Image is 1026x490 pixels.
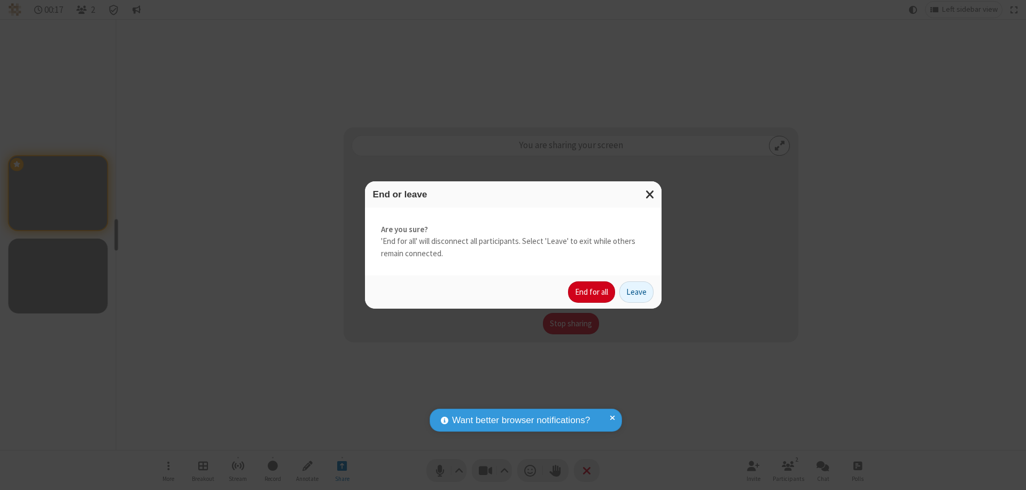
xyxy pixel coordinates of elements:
[365,208,662,276] div: 'End for all' will disconnect all participants. Select 'Leave' to exit while others remain connec...
[373,189,654,200] h3: End or leave
[639,181,662,208] button: Close modal
[452,414,590,427] span: Want better browser notifications?
[619,281,654,303] button: Leave
[381,224,646,236] strong: Are you sure?
[568,281,615,303] button: End for all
